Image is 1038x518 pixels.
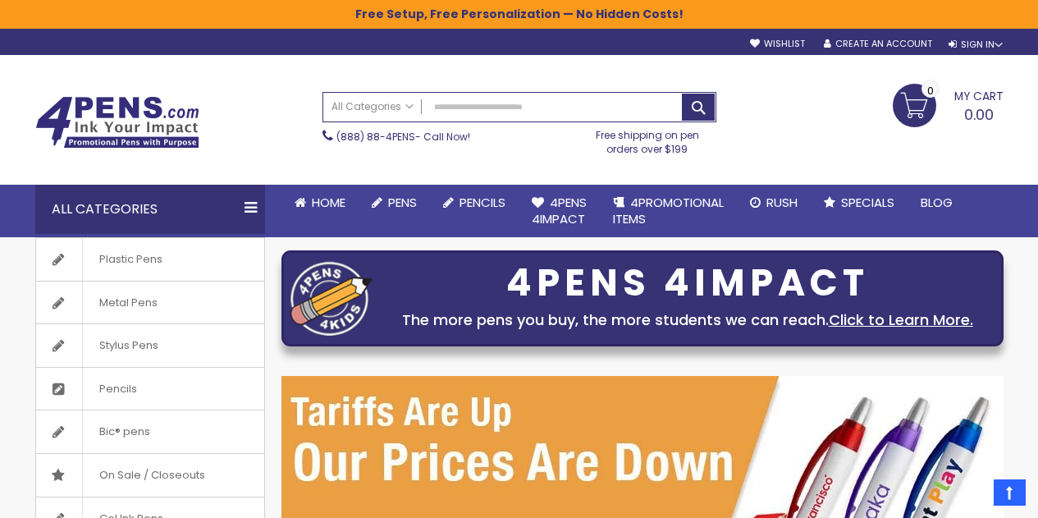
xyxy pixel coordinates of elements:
img: four_pen_logo.png [290,261,373,336]
a: All Categories [323,93,422,120]
div: Sign In [949,39,1003,51]
div: The more pens you buy, the more students we can reach. [381,309,995,332]
span: 4Pens 4impact [532,194,587,227]
a: 4Pens4impact [519,185,600,238]
span: Pencils [82,368,153,410]
div: All Categories [35,185,265,234]
span: - Call Now! [336,130,470,144]
span: Bic® pens [82,410,167,453]
a: Bic® pens [36,410,264,453]
a: Rush [737,185,811,221]
span: Metal Pens [82,282,174,324]
a: Wishlist [750,38,805,50]
a: On Sale / Closeouts [36,454,264,497]
a: Stylus Pens [36,324,264,367]
a: Blog [908,185,966,221]
span: Blog [921,194,953,211]
span: Specials [841,194,894,211]
a: Specials [811,185,908,221]
span: Pens [388,194,417,211]
a: Home [281,185,359,221]
img: 4Pens Custom Pens and Promotional Products [35,96,199,149]
a: 4PROMOTIONALITEMS [600,185,737,238]
a: Pens [359,185,430,221]
a: Metal Pens [36,282,264,324]
a: Create an Account [824,38,932,50]
a: Pencils [430,185,519,221]
div: 4PENS 4IMPACT [381,266,995,300]
span: 4PROMOTIONAL ITEMS [613,194,724,227]
span: Plastic Pens [82,238,179,281]
a: Pencils [36,368,264,410]
a: Plastic Pens [36,238,264,281]
span: Rush [766,194,798,211]
a: 0.00 0 [893,84,1004,125]
span: 0 [927,83,934,99]
a: Click to Learn More. [829,309,973,330]
span: Pencils [460,194,505,211]
span: All Categories [332,100,414,113]
span: Home [312,194,345,211]
a: (888) 88-4PENS [336,130,415,144]
div: Free shipping on pen orders over $199 [578,122,716,155]
span: Stylus Pens [82,324,175,367]
span: 0.00 [964,104,994,125]
span: On Sale / Closeouts [82,454,222,497]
